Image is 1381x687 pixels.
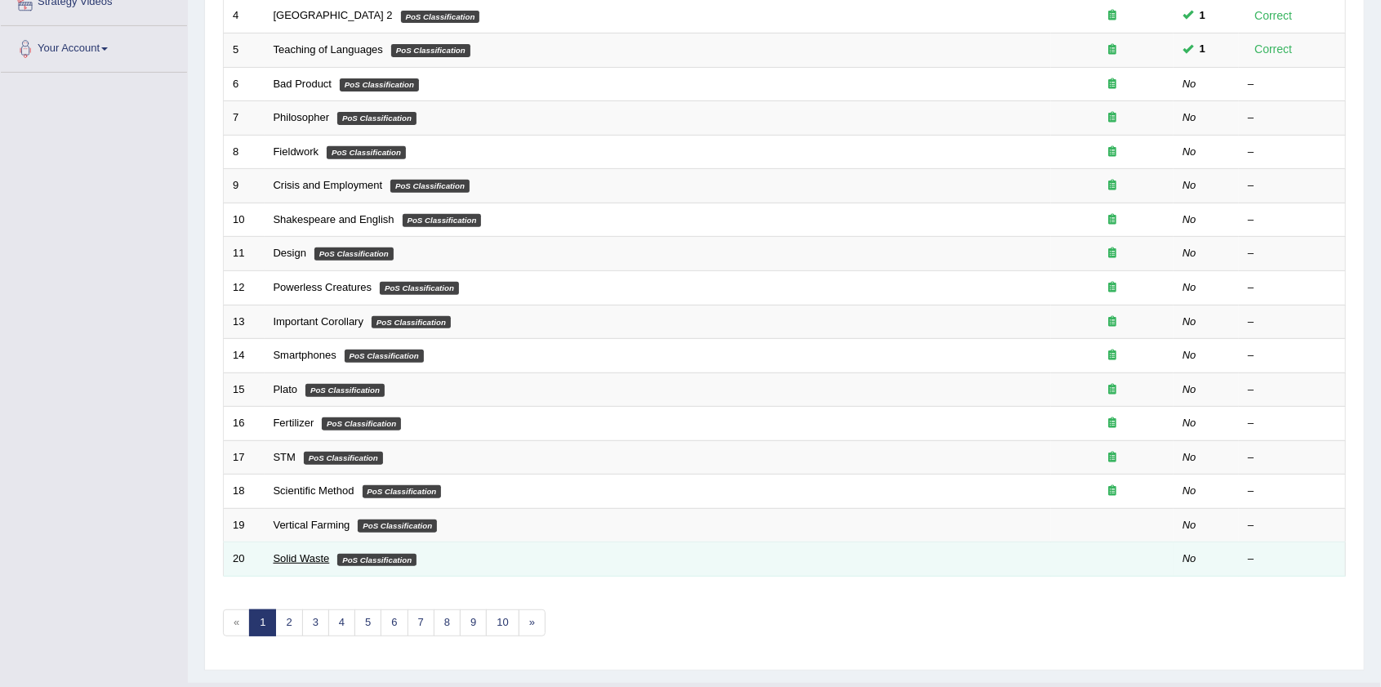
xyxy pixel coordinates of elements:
[274,281,372,293] a: Powerless Creatures
[224,372,265,407] td: 15
[1248,315,1336,330] div: –
[337,112,417,125] em: PoS Classification
[224,508,265,542] td: 19
[274,417,314,429] a: Fertilizer
[1183,111,1196,123] em: No
[1248,246,1336,261] div: –
[358,520,437,533] em: PoS Classification
[380,282,459,295] em: PoS Classification
[391,44,470,57] em: PoS Classification
[372,316,451,329] em: PoS Classification
[274,145,319,158] a: Fieldwork
[224,135,265,169] td: 8
[1248,551,1336,567] div: –
[1248,348,1336,364] div: –
[314,248,394,261] em: PoS Classification
[224,305,265,339] td: 13
[1183,519,1196,531] em: No
[401,11,480,24] em: PoS Classification
[224,237,265,271] td: 11
[340,78,419,91] em: PoS Classification
[274,315,364,328] a: Important Corollary
[322,417,401,430] em: PoS Classification
[408,609,434,636] a: 7
[337,554,417,567] em: PoS Classification
[1060,280,1165,296] div: Exam occurring question
[1060,246,1165,261] div: Exam occurring question
[1183,247,1196,259] em: No
[274,179,383,191] a: Crisis and Employment
[1060,77,1165,92] div: Exam occurring question
[224,407,265,441] td: 16
[1183,213,1196,225] em: No
[1248,518,1336,533] div: –
[328,609,355,636] a: 4
[1248,484,1336,499] div: –
[274,349,336,361] a: Smartphones
[224,475,265,509] td: 18
[274,78,332,90] a: Bad Product
[1183,78,1196,90] em: No
[274,247,306,259] a: Design
[274,43,383,56] a: Teaching of Languages
[1,26,187,67] a: Your Account
[434,609,461,636] a: 8
[274,451,296,463] a: STM
[1248,40,1299,59] div: Correct
[486,609,519,636] a: 10
[1183,383,1196,395] em: No
[1060,110,1165,126] div: Exam occurring question
[224,339,265,373] td: 14
[1060,145,1165,160] div: Exam occurring question
[390,180,470,193] em: PoS Classification
[1183,179,1196,191] em: No
[1183,315,1196,328] em: No
[224,169,265,203] td: 9
[1248,416,1336,431] div: –
[302,609,329,636] a: 3
[304,452,383,465] em: PoS Classification
[1060,348,1165,364] div: Exam occurring question
[305,384,385,397] em: PoS Classification
[1060,212,1165,228] div: Exam occurring question
[354,609,381,636] a: 5
[224,33,265,68] td: 5
[403,214,482,227] em: PoS Classification
[1060,416,1165,431] div: Exam occurring question
[1248,7,1299,25] div: Correct
[1060,484,1165,499] div: Exam occurring question
[275,609,302,636] a: 2
[274,9,393,21] a: [GEOGRAPHIC_DATA] 2
[224,67,265,101] td: 6
[1183,417,1196,429] em: No
[1183,281,1196,293] em: No
[223,609,250,636] span: «
[224,440,265,475] td: 17
[1248,280,1336,296] div: –
[1183,145,1196,158] em: No
[1248,178,1336,194] div: –
[345,350,424,363] em: PoS Classification
[274,213,394,225] a: Shakespeare and English
[1248,110,1336,126] div: –
[274,111,330,123] a: Philosopher
[381,609,408,636] a: 6
[327,146,406,159] em: PoS Classification
[1193,7,1212,25] span: You can still take this question
[1060,382,1165,398] div: Exam occurring question
[274,383,298,395] a: Plato
[1183,451,1196,463] em: No
[1183,349,1196,361] em: No
[1060,315,1165,330] div: Exam occurring question
[1060,450,1165,466] div: Exam occurring question
[224,101,265,136] td: 7
[363,485,442,498] em: PoS Classification
[1248,212,1336,228] div: –
[1183,552,1196,564] em: No
[1248,145,1336,160] div: –
[1248,382,1336,398] div: –
[224,203,265,237] td: 10
[1193,41,1212,58] span: You can still take this question
[224,542,265,577] td: 20
[1060,8,1165,24] div: Exam occurring question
